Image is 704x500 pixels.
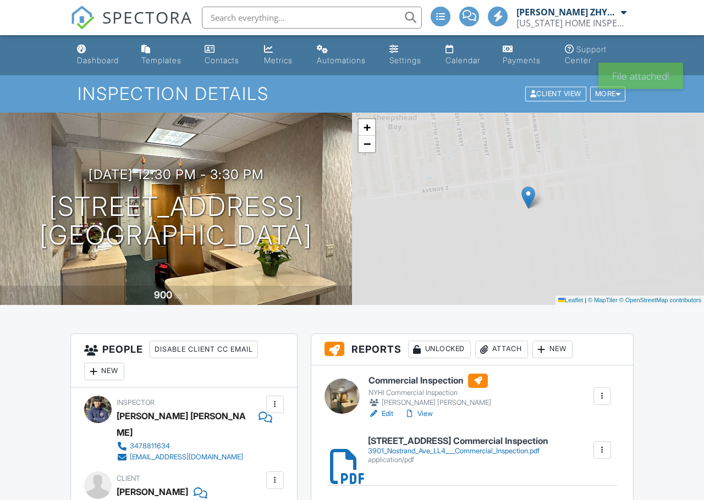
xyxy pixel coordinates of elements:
div: File attached! [598,63,683,89]
a: SPECTORA [70,15,193,38]
h3: [DATE] 12:30 pm - 3:30 pm [89,167,264,182]
div: Attach [475,341,528,358]
div: Client View [525,87,586,102]
div: Contacts [205,55,239,65]
a: Payments [498,40,552,71]
a: © OpenStreetMap contributors [619,297,701,303]
div: Calendar [446,55,480,65]
div: New [84,363,124,380]
div: application/pdf [368,455,548,464]
div: Unlocked [408,341,471,358]
a: Templates [137,40,191,71]
h6: Commercial Inspection [369,374,491,388]
div: 900 [154,289,172,301]
div: [PERSON_NAME] ZHYGIR [516,7,618,18]
a: Contacts [200,40,251,71]
h1: [STREET_ADDRESS] [GEOGRAPHIC_DATA] [40,192,312,251]
a: Settings [385,40,432,71]
a: Metrics [260,40,304,71]
span: | [585,297,586,303]
a: Dashboard [73,40,128,71]
a: Client View [524,89,589,97]
a: Zoom in [359,119,375,136]
a: [STREET_ADDRESS] Commercial Inspection 3901_Nostrand_Ave_LL4___Commercial_Inspection.pdf applicat... [368,436,548,464]
a: © MapTiler [588,297,618,303]
div: NYHI Commercial Inspection [369,388,491,397]
div: 3478811634 [130,442,170,451]
div: New [532,341,573,358]
a: [EMAIL_ADDRESS][DOMAIN_NAME] [117,452,263,463]
h3: Reports [311,334,633,365]
span: + [364,120,371,134]
span: Inspector [117,398,155,407]
div: [EMAIL_ADDRESS][DOMAIN_NAME] [130,453,243,462]
span: Client [117,474,140,482]
div: [PERSON_NAME] [PERSON_NAME] [117,408,253,441]
div: NEW YORK HOME INSPECTIONS [516,18,626,29]
span: − [364,137,371,151]
div: Templates [141,55,182,65]
a: Commercial Inspection NYHI Commercial Inspection [PERSON_NAME] [PERSON_NAME] [369,374,491,409]
a: View [404,408,433,419]
a: Zoom out [359,136,375,152]
a: Leaflet [558,297,583,303]
div: 3901_Nostrand_Ave_LL4___Commercial_Inspection.pdf [368,447,548,455]
h6: [STREET_ADDRESS] Commercial Inspection [368,436,548,446]
h3: People [71,334,297,387]
div: Settings [389,55,421,65]
div: Automations [317,55,366,65]
div: Dashboard [77,55,119,65]
h1: Inspection Details [78,84,626,103]
a: Calendar [441,40,490,71]
div: Support Center [565,45,607,65]
a: Automations (Advanced) [312,40,377,71]
img: The Best Home Inspection Software - Spectora [70,5,95,30]
div: [PERSON_NAME] [PERSON_NAME] [369,397,491,408]
a: Edit [369,408,393,419]
a: Support Center [560,40,631,71]
span: sq. ft. [174,292,189,300]
input: Search everything... [202,7,422,29]
a: 3478811634 [117,441,263,452]
img: Marker [521,186,535,209]
div: Metrics [264,55,293,65]
div: [PERSON_NAME] [117,484,188,500]
div: Disable Client CC Email [150,341,258,358]
span: SPECTORA [102,5,193,29]
div: Payments [503,55,541,65]
div: More [590,87,626,102]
